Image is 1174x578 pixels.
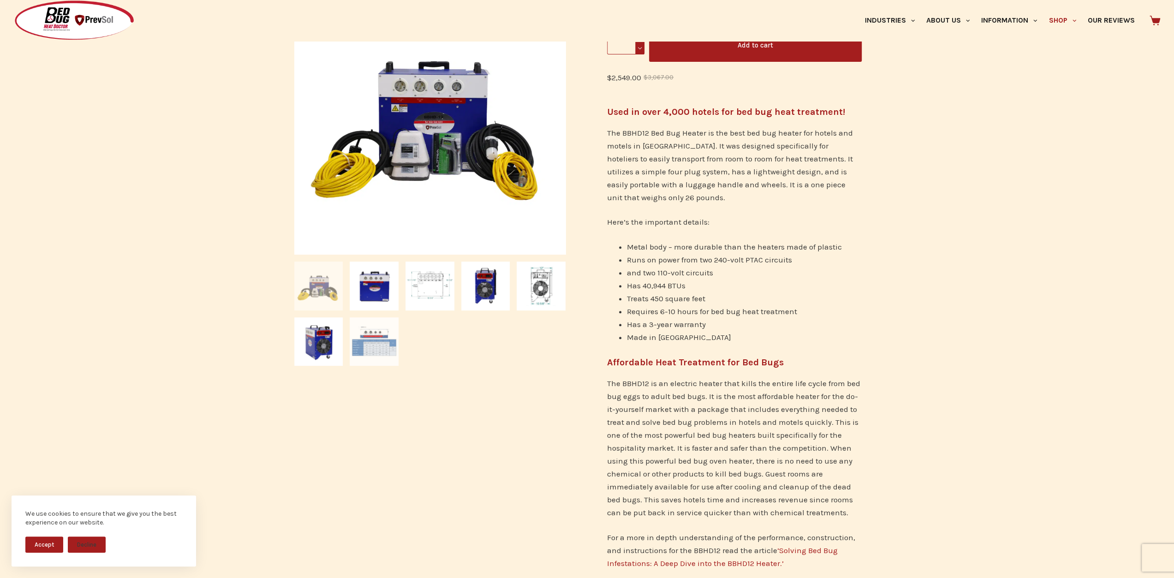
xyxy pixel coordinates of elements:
[294,262,343,310] img: BBHD12 full package is the best bed bug heater for hotels
[644,74,673,81] bdi: 3,067.00
[294,317,343,366] img: Angled view of the BBHD12 Bed Bug Heater
[627,318,862,331] li: Has a 3-year warranty
[649,29,862,62] button: Add to cart
[25,536,63,553] button: Accept
[68,536,106,553] button: Decline
[7,4,35,31] button: Open LiveChat chat widget
[644,74,648,81] span: $
[607,377,861,519] p: The BBHD12 is an electric heater that kills the entire life cycle from bed bug eggs to adult bed ...
[25,509,182,527] div: We use cookies to ensure that we give you the best experience on our website.
[350,317,399,366] img: Electrical specifications of the BBHD12 Electric Heater
[627,266,862,279] li: and two 110-volt circuits
[627,331,862,344] li: Made in [GEOGRAPHIC_DATA]
[607,126,861,204] p: The BBHD12 Bed Bug Heater is the best bed bug heater for hotels and motels in [GEOGRAPHIC_DATA]. ...
[607,73,612,82] span: $
[517,262,566,310] img: Measurements from the side of the BBHD12 Heater
[627,305,862,318] li: Requires 6-10 hours for bed bug heat treatment
[461,262,510,310] img: Side view of the BBHD12 Electric Heater
[607,531,861,570] p: For a more in depth understanding of the performance, construction, and instructions for the BBHD...
[607,357,784,368] b: Affordable Heat Treatment for Bed Bugs
[607,73,641,82] bdi: 2,549.00
[350,262,399,310] img: Front view of the BBHD12 Bed Bug Heater
[405,262,454,310] img: Measurements from the front of the BBHD12 Electric Heater
[627,292,862,305] li: Treats 450 square feet
[607,215,861,228] p: Here’s the important details:
[627,253,862,266] li: Runs on power from two 240-volt PTAC circuits
[627,279,862,292] li: Has 40,944 BTUs
[607,29,644,54] input: Product quantity
[607,107,845,117] strong: Used in over 4,000 hotels for bed bug heat treatment!
[627,240,862,253] li: Metal body – more durable than the heaters made of plastic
